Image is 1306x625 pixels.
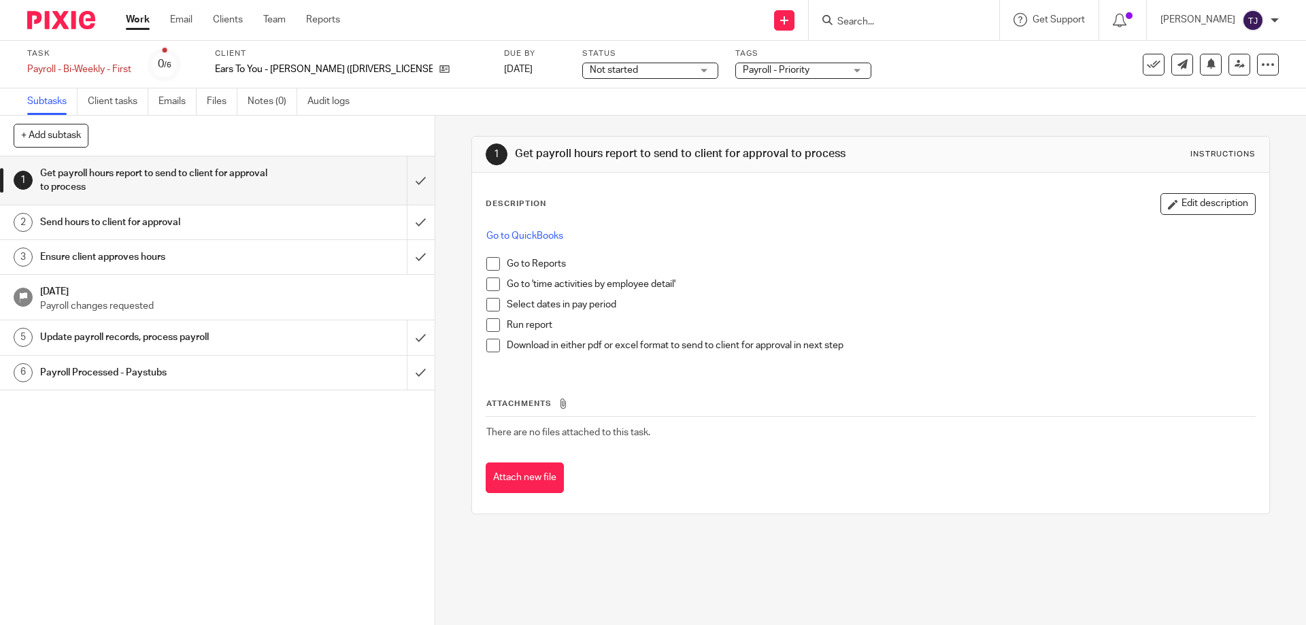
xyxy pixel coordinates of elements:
[215,48,487,59] label: Client
[263,13,286,27] a: Team
[27,88,78,115] a: Subtasks
[486,428,650,437] span: There are no files attached to this task.
[307,88,360,115] a: Audit logs
[40,282,421,299] h1: [DATE]
[486,400,552,407] span: Attachments
[40,327,275,348] h1: Update payroll records, process payroll
[215,63,433,76] span: Ears To You - Trish Ehman (2541975 Alberta Ltd.)
[14,363,33,382] div: 6
[507,257,1254,271] p: Go to Reports
[14,328,33,347] div: 5
[1200,54,1222,75] button: Snooze task
[1160,193,1256,215] button: Edit description
[507,298,1254,311] p: Select dates in pay period
[88,88,148,115] a: Client tasks
[1228,54,1250,75] a: Reassign task
[27,48,131,59] label: Task
[27,63,131,76] div: Payroll - Bi-Weekly - First
[504,48,565,59] label: Due by
[14,171,33,190] div: 1
[40,247,275,267] h1: Ensure client approves hours
[439,64,450,74] i: Open client page
[164,61,171,69] small: /6
[507,339,1254,352] p: Download in either pdf or excel format to send to client for approval in next step
[407,356,435,390] div: Mark as done
[590,65,638,75] span: Not started
[407,205,435,239] div: Mark as done
[14,248,33,267] div: 3
[27,11,95,29] img: Pixie
[170,13,192,27] a: Email
[158,88,197,115] a: Emails
[306,13,340,27] a: Reports
[735,48,871,59] label: Tags
[158,56,171,72] div: 0
[1242,10,1264,31] img: svg%3E
[486,143,507,165] div: 1
[836,16,958,29] input: Search
[40,362,275,383] h1: Payroll Processed - Paystubs
[1160,13,1235,27] p: [PERSON_NAME]
[582,48,718,59] label: Status
[486,231,563,241] a: Go to QuickBooks
[126,13,150,27] a: Work
[40,212,275,233] h1: Send hours to client for approval
[407,240,435,274] div: Mark as done
[40,299,421,313] p: Payroll changes requested
[1190,149,1256,160] div: Instructions
[504,65,533,74] span: [DATE]
[515,147,900,161] h1: Get payroll hours report to send to client for approval to process
[407,156,435,205] div: Mark as done
[507,277,1254,291] p: Go to 'time activities by employee detail'
[743,65,809,75] span: Payroll - Priority
[407,320,435,354] div: Mark as done
[14,124,88,147] button: + Add subtask
[248,88,297,115] a: Notes (0)
[213,13,243,27] a: Clients
[1171,54,1193,75] a: Send new email to Ears To You - Trish Ehman (2541975 Alberta Ltd.)
[215,63,433,76] p: Ears To You - [PERSON_NAME] ([DRIVERS_LICENSE_NUMBER] Alberta Ltd.)
[14,213,33,232] div: 2
[486,199,546,209] p: Description
[1033,15,1085,24] span: Get Support
[486,462,564,493] button: Attach new file
[207,88,237,115] a: Files
[507,318,1254,332] p: Run report
[40,163,275,198] h1: Get payroll hours report to send to client for approval to process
